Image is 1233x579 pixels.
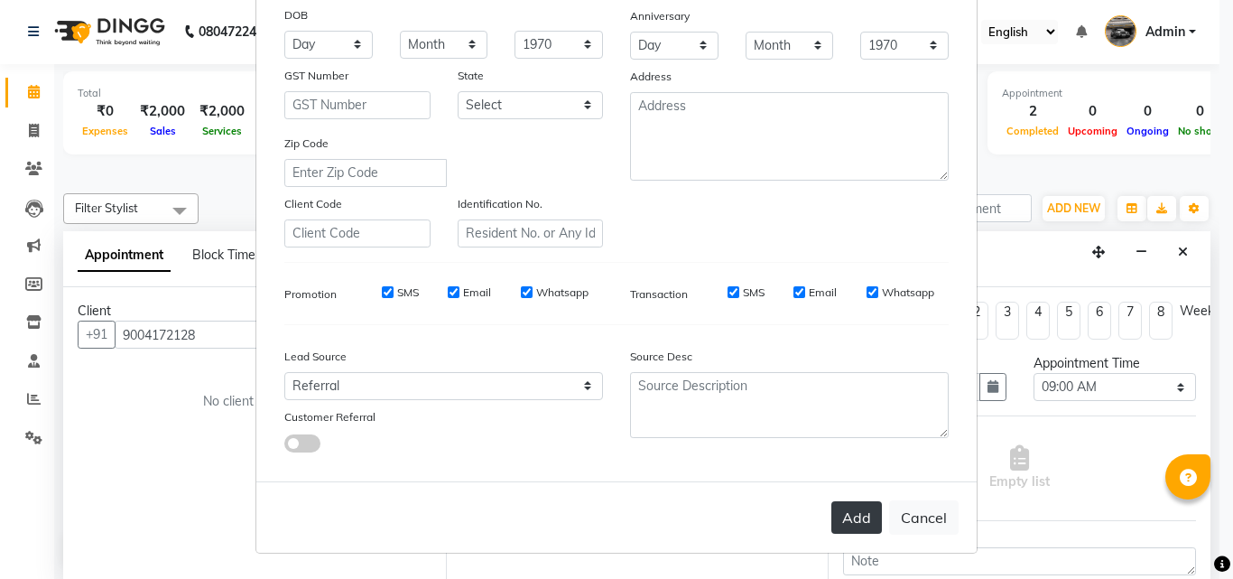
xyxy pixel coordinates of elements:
input: Enter Zip Code [284,159,447,187]
label: Identification No. [458,196,542,212]
label: Promotion [284,286,337,303]
label: DOB [284,7,308,23]
label: Whatsapp [536,285,589,301]
button: Add [831,501,882,534]
label: Email [463,285,491,301]
label: SMS [743,285,765,301]
input: Resident No. or Any Id [458,219,604,247]
input: GST Number [284,91,431,119]
label: Lead Source [284,349,347,365]
label: State [458,68,484,84]
label: Email [809,285,837,301]
label: Customer Referral [284,409,375,425]
label: Source Desc [630,349,692,365]
label: Anniversary [630,8,690,24]
label: Client Code [284,196,342,212]
input: Client Code [284,219,431,247]
label: Transaction [630,286,688,303]
button: Cancel [889,500,959,535]
label: Zip Code [284,135,329,152]
label: Address [630,69,672,85]
label: GST Number [284,68,348,84]
label: SMS [397,285,419,301]
label: Whatsapp [882,285,934,301]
